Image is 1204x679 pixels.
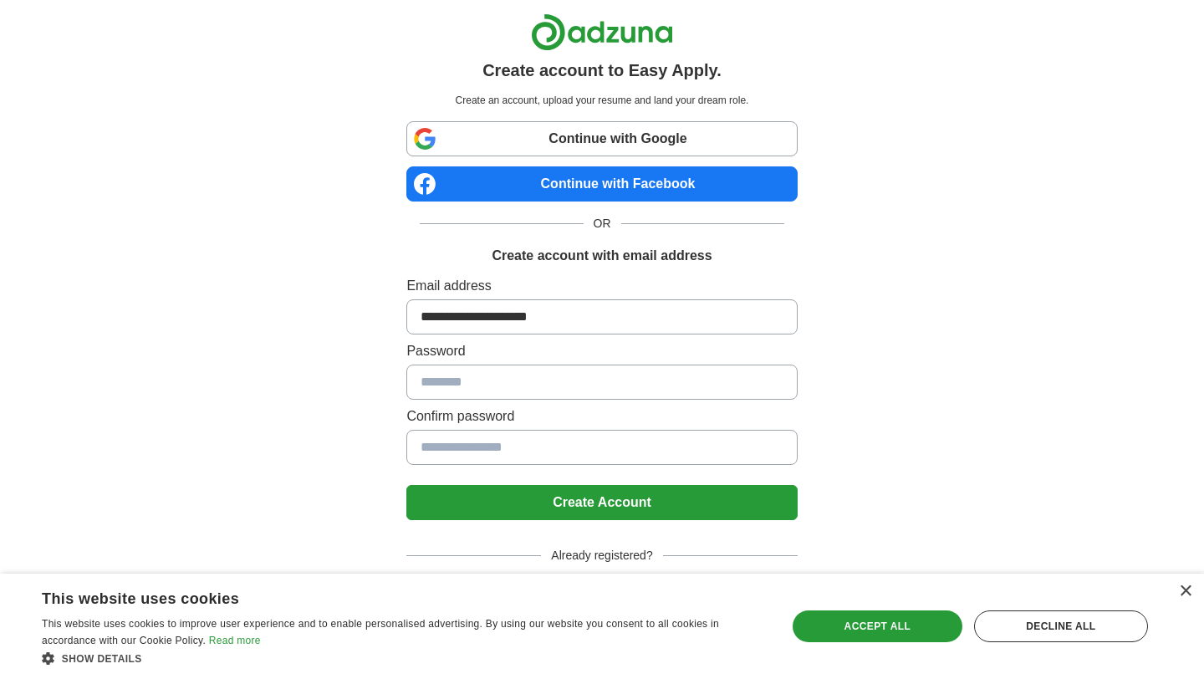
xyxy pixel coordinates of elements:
div: Show details [42,650,765,666]
label: Password [406,341,797,361]
p: Create an account, upload your resume and land your dream role. [410,93,793,108]
div: This website uses cookies [42,584,723,609]
div: Close [1179,585,1191,598]
button: Create Account [406,485,797,520]
span: This website uses cookies to improve user experience and to enable personalised advertising. By u... [42,618,719,646]
span: Already registered? [541,547,662,564]
a: Continue with Google [406,121,797,156]
span: OR [584,215,621,232]
img: Adzuna logo [531,13,673,51]
h1: Create account with email address [492,246,712,266]
a: Continue with Facebook [406,166,797,202]
div: Accept all [793,610,962,642]
a: Read more, opens a new window [209,635,261,646]
h1: Create account to Easy Apply. [482,58,722,83]
label: Confirm password [406,406,797,426]
span: Show details [62,653,142,665]
label: Email address [406,276,797,296]
div: Decline all [974,610,1148,642]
